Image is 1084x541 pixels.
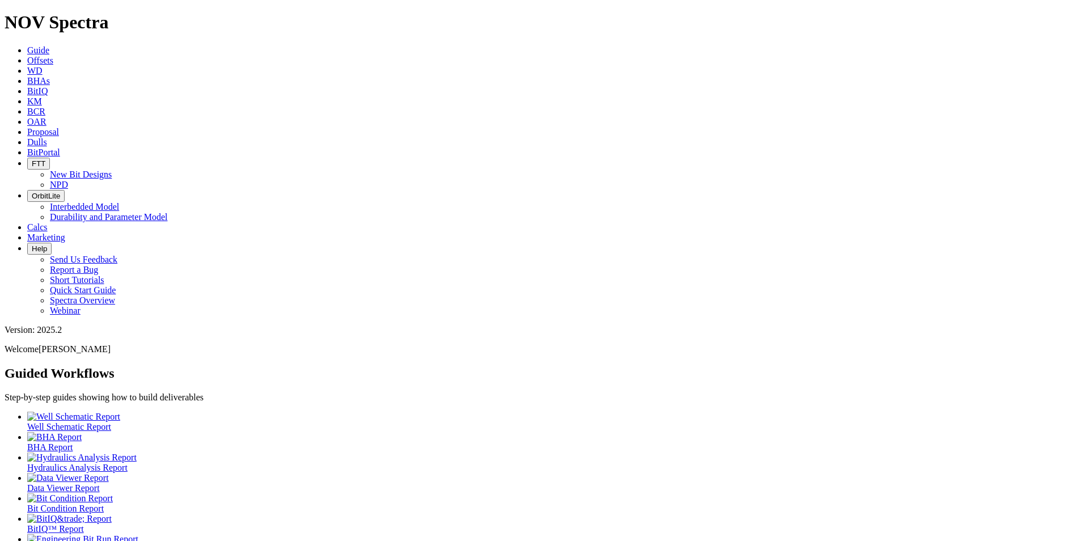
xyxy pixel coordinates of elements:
[50,295,115,305] a: Spectra Overview
[27,483,100,493] span: Data Viewer Report
[27,222,48,232] a: Calcs
[27,127,59,137] a: Proposal
[27,56,53,65] a: Offsets
[50,170,112,179] a: New Bit Designs
[27,412,1079,432] a: Well Schematic Report Well Schematic Report
[27,514,112,524] img: BitIQ&trade; Report
[27,190,65,202] button: OrbitLite
[27,442,73,452] span: BHA Report
[27,432,1079,452] a: BHA Report BHA Report
[27,66,43,75] a: WD
[27,243,52,255] button: Help
[50,180,68,189] a: NPD
[27,422,111,432] span: Well Schematic Report
[50,212,168,222] a: Durability and Parameter Model
[27,463,128,472] span: Hydraulics Analysis Report
[27,107,45,116] a: BCR
[27,453,1079,472] a: Hydraulics Analysis Report Hydraulics Analysis Report
[27,524,84,534] span: BitIQ™ Report
[27,504,104,513] span: Bit Condition Report
[5,12,1079,33] h1: NOV Spectra
[27,493,1079,513] a: Bit Condition Report Bit Condition Report
[27,493,113,504] img: Bit Condition Report
[32,192,60,200] span: OrbitLite
[27,137,47,147] a: Dulls
[27,158,50,170] button: FTT
[50,265,98,274] a: Report a Bug
[27,473,1079,493] a: Data Viewer Report Data Viewer Report
[27,453,137,463] img: Hydraulics Analysis Report
[5,325,1079,335] div: Version: 2025.2
[27,432,82,442] img: BHA Report
[27,86,48,96] a: BitIQ
[27,147,60,157] a: BitPortal
[27,45,49,55] a: Guide
[27,96,42,106] a: KM
[27,117,46,126] a: OAR
[5,366,1079,381] h2: Guided Workflows
[32,159,45,168] span: FTT
[27,473,109,483] img: Data Viewer Report
[27,514,1079,534] a: BitIQ&trade; Report BitIQ™ Report
[5,392,1079,403] p: Step-by-step guides showing how to build deliverables
[27,233,65,242] a: Marketing
[50,306,81,315] a: Webinar
[50,255,117,264] a: Send Us Feedback
[27,412,120,422] img: Well Schematic Report
[50,275,104,285] a: Short Tutorials
[27,76,50,86] a: BHAs
[39,344,111,354] span: [PERSON_NAME]
[50,285,116,295] a: Quick Start Guide
[50,202,119,212] a: Interbedded Model
[32,244,47,253] span: Help
[5,344,1079,354] p: Welcome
